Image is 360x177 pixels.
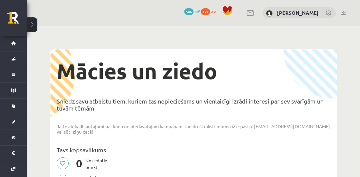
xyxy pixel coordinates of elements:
span: xp [211,8,216,14]
p: Tavs kopsavilkums [57,146,330,153]
span: 0 [73,157,85,171]
p: Noziedotie punkti [57,157,111,171]
span: 546 [184,8,194,15]
h1: Mācies un ziedo [57,59,330,83]
p: Ja Tev ir kādi jautājumi par kādu no piedāvātajām kampaņām, tad droši raksti mums uz e-pastu: [EM... [57,124,330,134]
span: mP [195,8,200,14]
img: Nikola Silāre [266,10,273,17]
a: 546 mP [184,8,200,14]
p: Sniedz savu atbalstu tiem, kuriem tas nepieciešams un vienlaicīgi izrādi interesi par sev svarīgā... [57,98,330,112]
span: 127 [201,8,210,15]
a: Rīgas 1. Tālmācības vidusskola [7,12,27,28]
a: 127 xp [201,8,219,14]
a: [PERSON_NAME] [277,9,319,16]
